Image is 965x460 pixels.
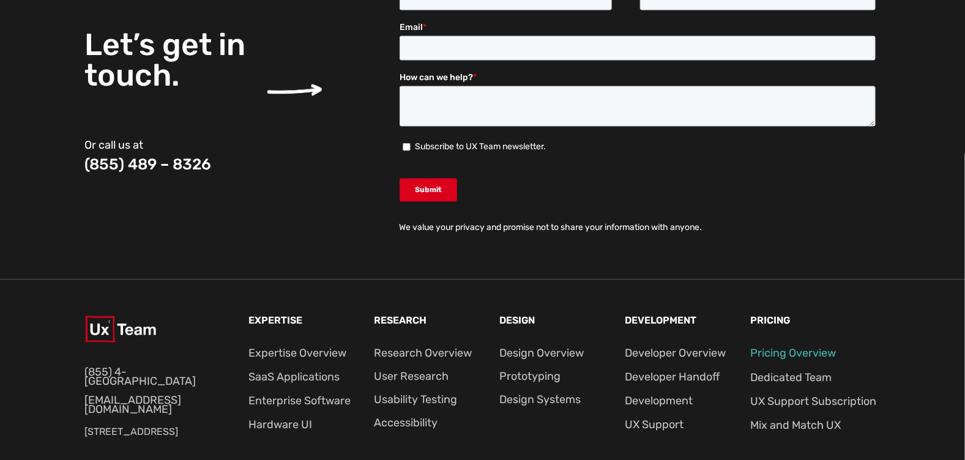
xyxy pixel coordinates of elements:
p: Or call us at [85,137,244,154]
a: UX Support Subscription [750,395,876,409]
a: Pricing Overview [750,347,836,360]
p: Research [374,316,485,325]
a: (855) 489 – 8326 [85,156,212,174]
img: arrow pointing to the right [267,84,322,96]
a: UX Support [625,418,684,432]
img: Ux team logo [85,316,156,343]
a: Usability Testing [374,393,457,407]
a: Mix and Match UX [750,419,841,432]
a: (855) 4-[GEOGRAPHIC_DATA] [85,366,196,388]
a: Development [625,395,693,408]
a: Design Overview [499,347,584,360]
a: Developer Overview [625,347,726,360]
a: Enterprise Software [248,395,351,408]
a: Design Systems [499,393,581,407]
a: Research Overview [374,347,472,360]
p: Design [499,316,610,325]
p: Expertise [248,316,359,325]
a: Dedicated Team [750,371,832,385]
a: Accessibility [374,417,438,430]
iframe: Chat Widget [904,401,965,460]
p: [STREET_ADDRESS] [85,425,222,440]
a: [EMAIL_ADDRESS][DOMAIN_NAME] [85,394,182,417]
h3: Let’s get in touch. [85,29,252,91]
a: SaaS Applications [248,371,340,384]
a: User Research [374,370,449,384]
p: Pricing [750,316,880,325]
a: Hardware UI [248,418,312,432]
a: Expertise Overview [248,347,346,360]
p: We value your privacy and promise not to share your information with anyone. [400,221,881,234]
a: Prototyping [499,370,561,384]
p: Development [625,316,736,325]
a: Developer Handoff [625,371,720,384]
